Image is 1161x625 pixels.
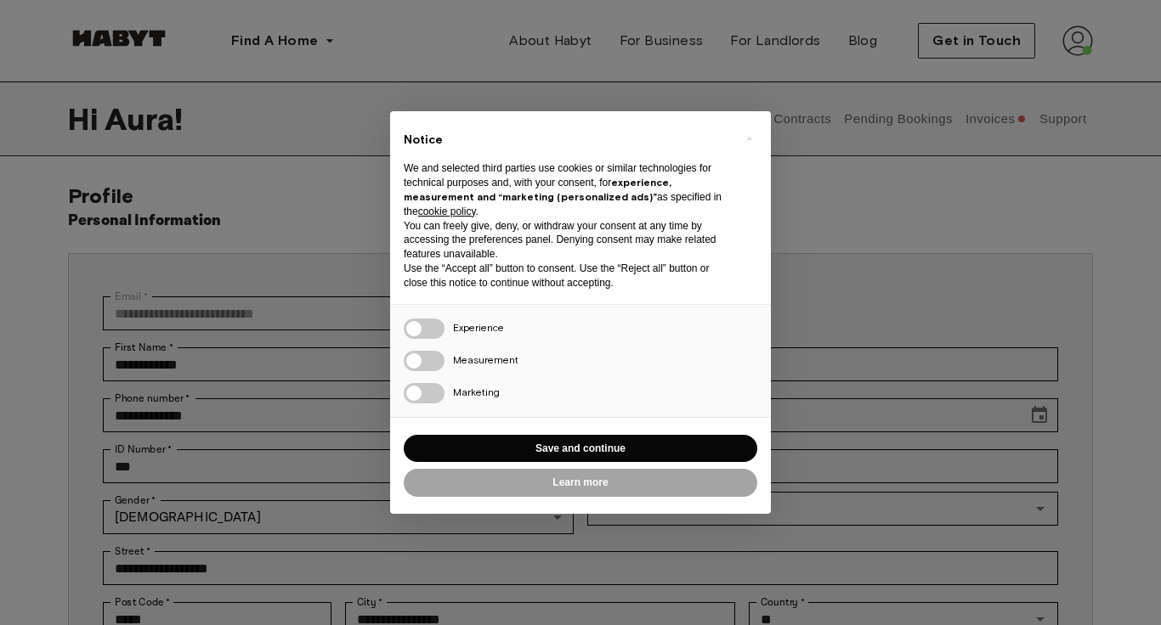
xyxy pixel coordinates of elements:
[404,161,730,218] p: We and selected third parties use cookies or similar technologies for technical purposes and, wit...
[418,206,476,217] a: cookie policy
[735,125,762,152] button: Close this notice
[404,132,730,149] h2: Notice
[746,128,752,149] span: ×
[453,321,504,334] span: Experience
[453,386,500,398] span: Marketing
[404,469,757,497] button: Learn more
[404,435,757,463] button: Save and continue
[404,176,671,203] strong: experience, measurement and “marketing (personalized ads)”
[404,219,730,262] p: You can freely give, deny, or withdraw your consent at any time by accessing the preferences pane...
[453,353,518,366] span: Measurement
[404,262,730,290] p: Use the “Accept all” button to consent. Use the “Reject all” button or close this notice to conti...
